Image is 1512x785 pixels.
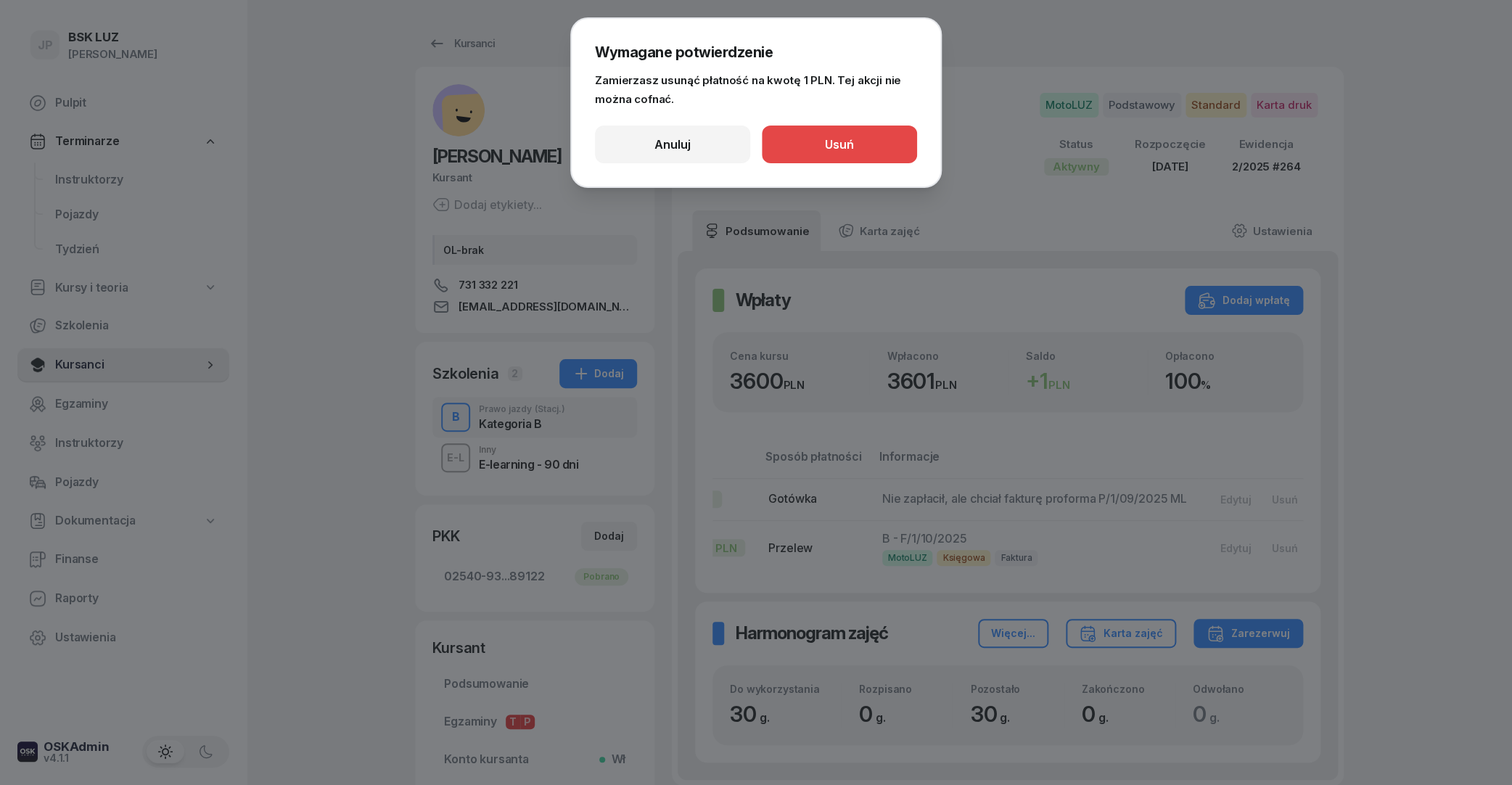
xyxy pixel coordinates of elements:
div: Anuluj [654,136,691,155]
h2: Wymagane potwierdzenie [595,42,917,62]
button: Anuluj [595,126,750,163]
div: Usuń [825,136,854,155]
button: Usuń [762,126,917,163]
div: Zamierzasz usunąć płatność na kwotę 1 PLN. Tej akcji nie można cofnać. [595,71,917,108]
